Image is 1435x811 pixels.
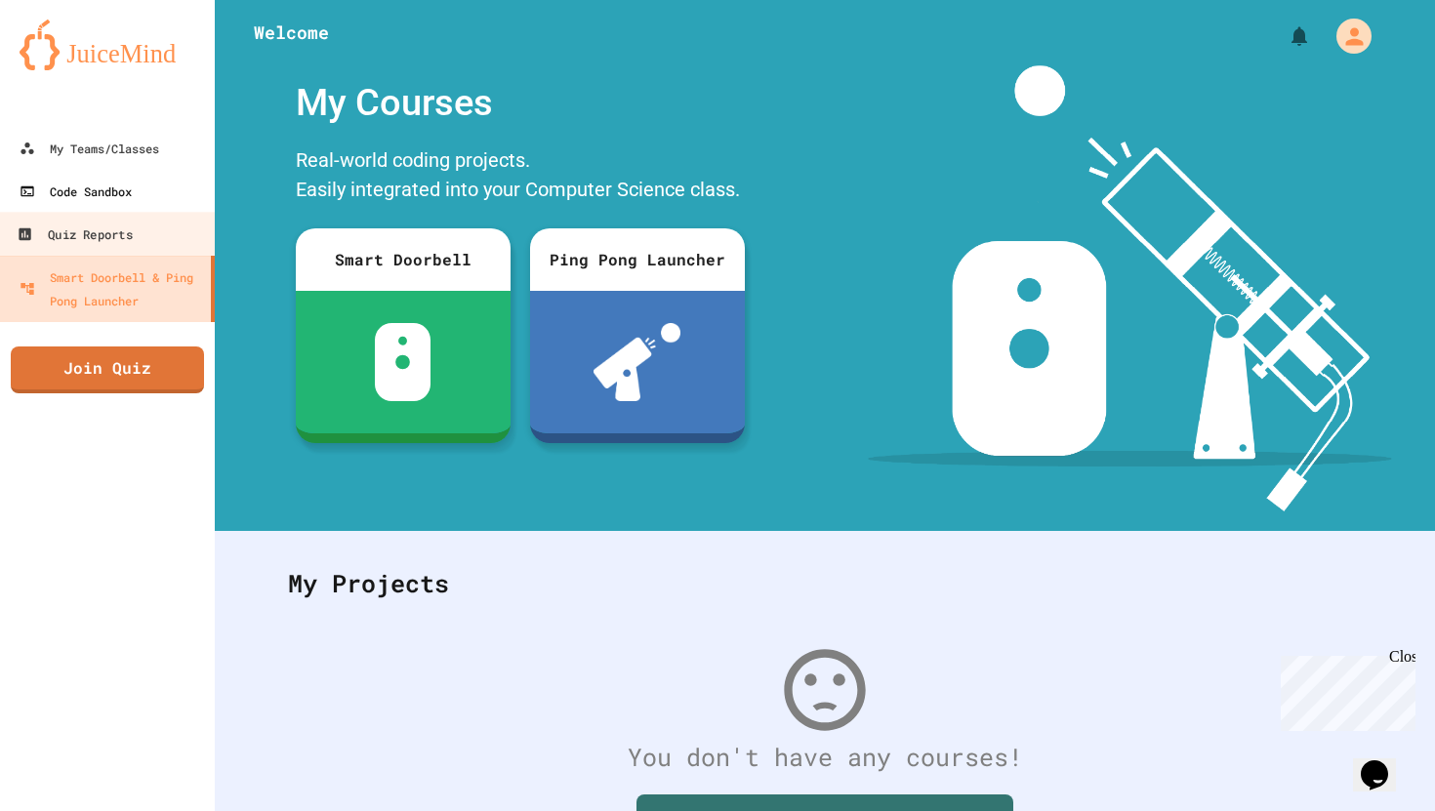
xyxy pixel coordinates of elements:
[8,8,135,124] div: Chat with us now!Close
[1273,648,1415,731] iframe: chat widget
[868,65,1391,511] img: banner-image-my-projects.png
[286,65,755,141] div: My Courses
[1251,20,1316,53] div: My Notifications
[20,137,159,160] div: My Teams/Classes
[268,739,1381,776] div: You don't have any courses!
[20,20,195,70] img: logo-orange.svg
[286,141,755,214] div: Real-world coding projects. Easily integrated into your Computer Science class.
[296,228,511,291] div: Smart Doorbell
[375,323,430,401] img: sdb-white.svg
[20,180,132,203] div: Code Sandbox
[530,228,745,291] div: Ping Pong Launcher
[20,265,203,312] div: Smart Doorbell & Ping Pong Launcher
[11,346,204,393] a: Join Quiz
[594,323,680,401] img: ppl-with-ball.png
[1353,733,1415,791] iframe: chat widget
[17,223,132,247] div: Quiz Reports
[1316,14,1376,59] div: My Account
[268,546,1381,622] div: My Projects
